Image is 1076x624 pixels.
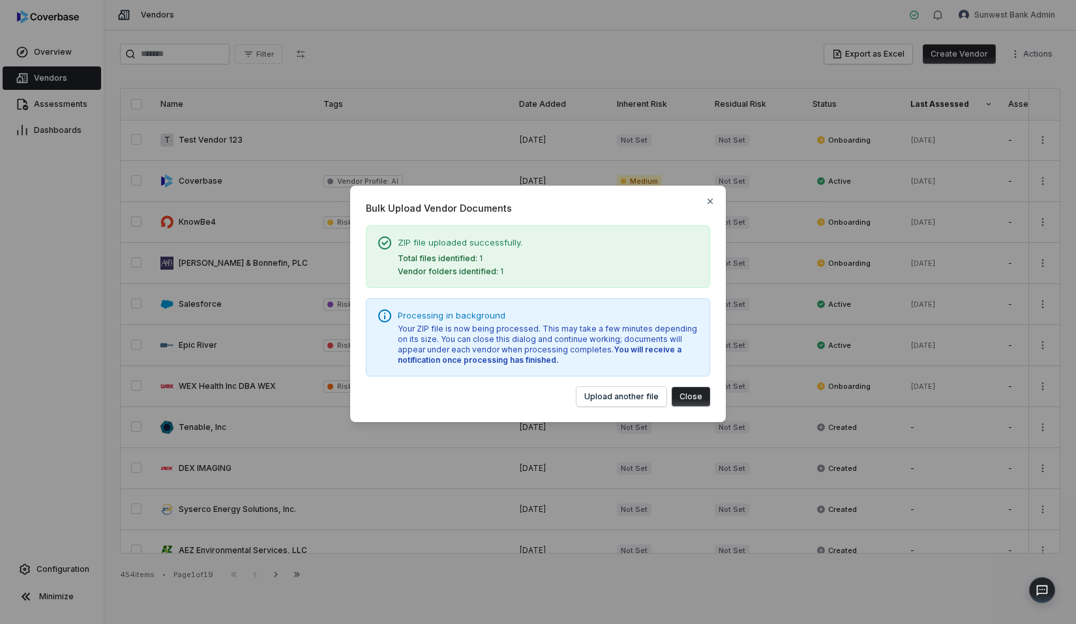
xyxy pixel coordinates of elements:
span: Total files identified: [398,253,477,263]
p: ZIP file uploaded successfully. [398,236,699,248]
span: You will receive a notification once processing has finished. [398,345,681,365]
p: Processing in background [398,309,699,321]
span: Bulk Upload Vendor Documents [366,201,710,215]
button: Close [672,387,710,406]
button: Upload another file [576,387,666,406]
div: 1 [398,266,699,277]
p: Your ZIP file is now being processed. This may take a few minutes depending on its size. You can ... [398,324,699,365]
span: Vendor folders identified: [398,266,498,276]
div: 1 [398,253,699,264]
